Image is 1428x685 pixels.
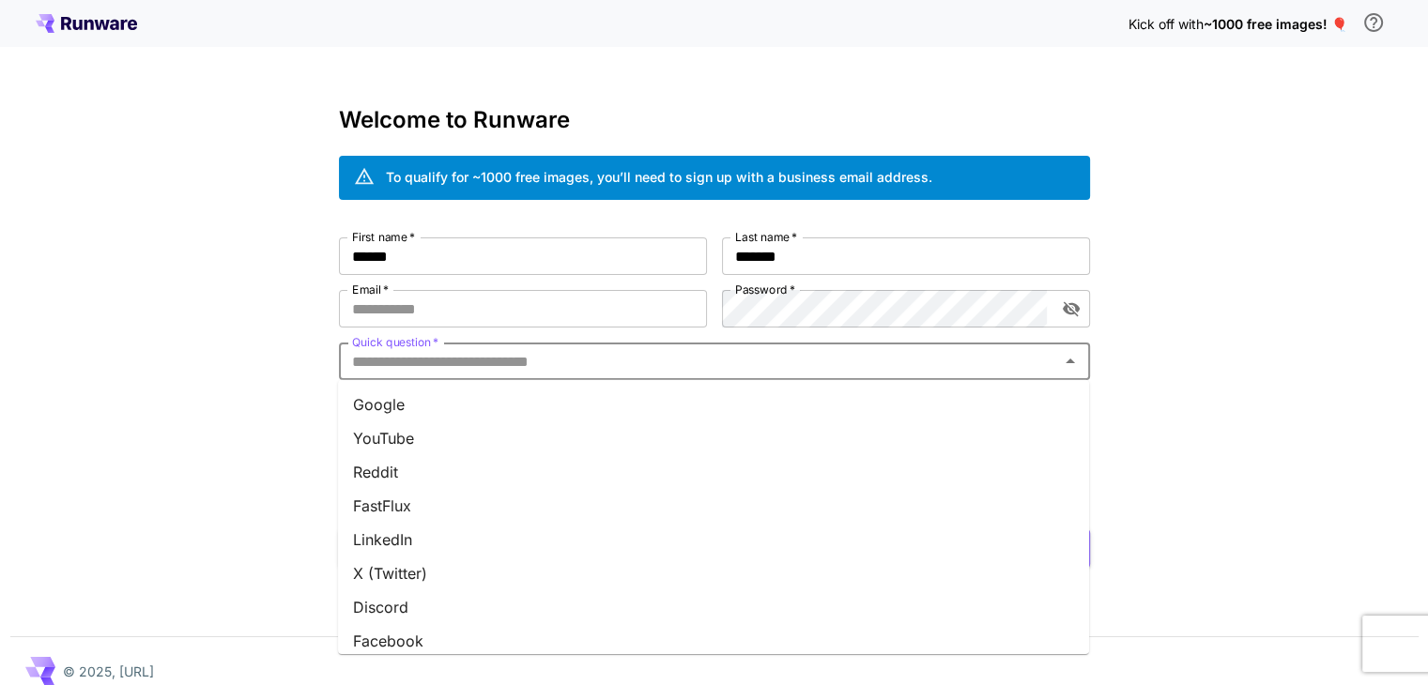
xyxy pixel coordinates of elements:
h3: Welcome to Runware [339,107,1090,133]
li: X (Twitter) [338,556,1089,590]
label: First name [352,229,415,245]
div: To qualify for ~1000 free images, you’ll need to sign up with a business email address. [386,167,932,187]
label: Last name [735,229,797,245]
li: Discord [338,590,1089,624]
label: Quick question [352,334,438,350]
li: Facebook [338,624,1089,658]
button: In order to qualify for free credit, you need to sign up with a business email address and click ... [1355,4,1392,41]
span: ~1000 free images! 🎈 [1204,16,1347,32]
button: Close [1057,348,1083,374]
li: Google [338,388,1089,421]
li: YouTube [338,421,1089,455]
label: Email [352,282,389,297]
li: Reddit [338,455,1089,489]
li: LinkedIn [338,523,1089,556]
p: © 2025, [URL] [63,662,154,681]
span: Kick off with [1129,16,1204,32]
label: Password [735,282,795,297]
button: toggle password visibility [1054,292,1088,326]
li: FastFlux [338,489,1089,523]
